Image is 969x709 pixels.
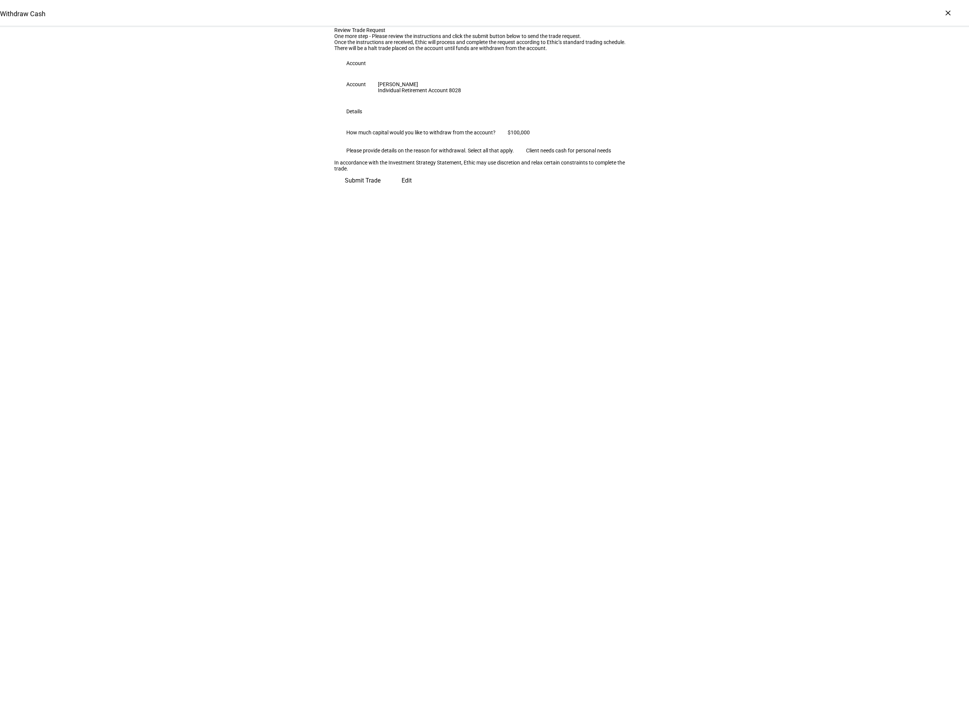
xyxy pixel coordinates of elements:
span: Edit [402,172,412,190]
button: Submit Trade [334,172,391,190]
div: There will be a halt trade placed on the account until funds are withdrawn from the account. [334,45,635,51]
div: One more step - Please review the instructions and click the submit button below to send the trad... [334,33,635,39]
div: In accordance with the Investment Strategy Statement, Ethic may use discretion and relax certain ... [334,160,635,172]
div: Account [346,81,366,87]
div: Individual Retirement Account 8028 [378,87,461,93]
div: × [942,7,954,19]
div: How much capital would you like to withdraw from the account? [346,129,496,135]
div: Please provide details on the reason for withdrawal. Select all that apply. [346,148,514,154]
div: Once the instructions are received, Ethic will process and complete the request according to Ethi... [334,39,635,45]
div: Account [346,60,366,66]
div: Review Trade Request [334,27,635,33]
div: Details [346,108,362,114]
span: Submit Trade [345,172,381,190]
button: Edit [391,172,422,190]
div: [PERSON_NAME] [378,81,461,87]
div: $100,000 [508,129,530,135]
div: Client needs cash for personal needs [526,148,611,154]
